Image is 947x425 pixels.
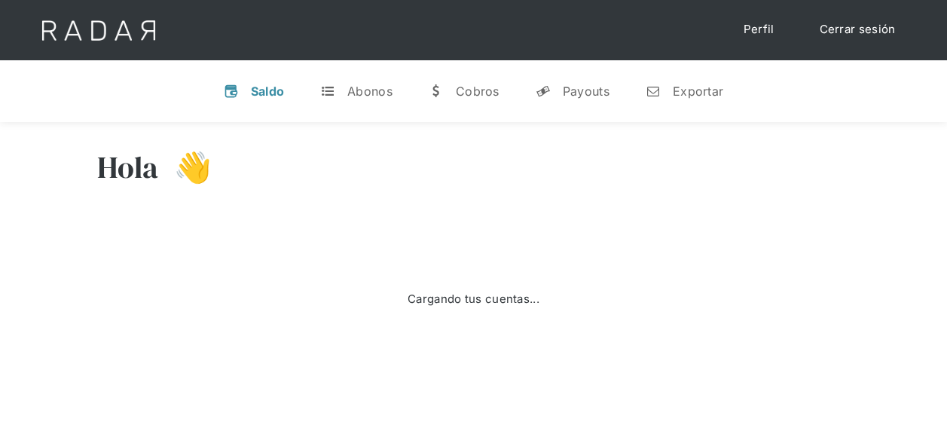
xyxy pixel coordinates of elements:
div: Payouts [563,84,609,99]
div: Cargando tus cuentas... [408,291,539,308]
div: Exportar [673,84,723,99]
div: t [320,84,335,99]
h3: Hola [97,148,159,186]
div: Abonos [347,84,393,99]
h3: 👋 [159,148,212,186]
div: y [536,84,551,99]
div: Cobros [456,84,499,99]
div: w [429,84,444,99]
div: n [646,84,661,99]
div: Saldo [251,84,285,99]
a: Perfil [729,15,790,44]
div: v [224,84,239,99]
a: Cerrar sesión [805,15,911,44]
